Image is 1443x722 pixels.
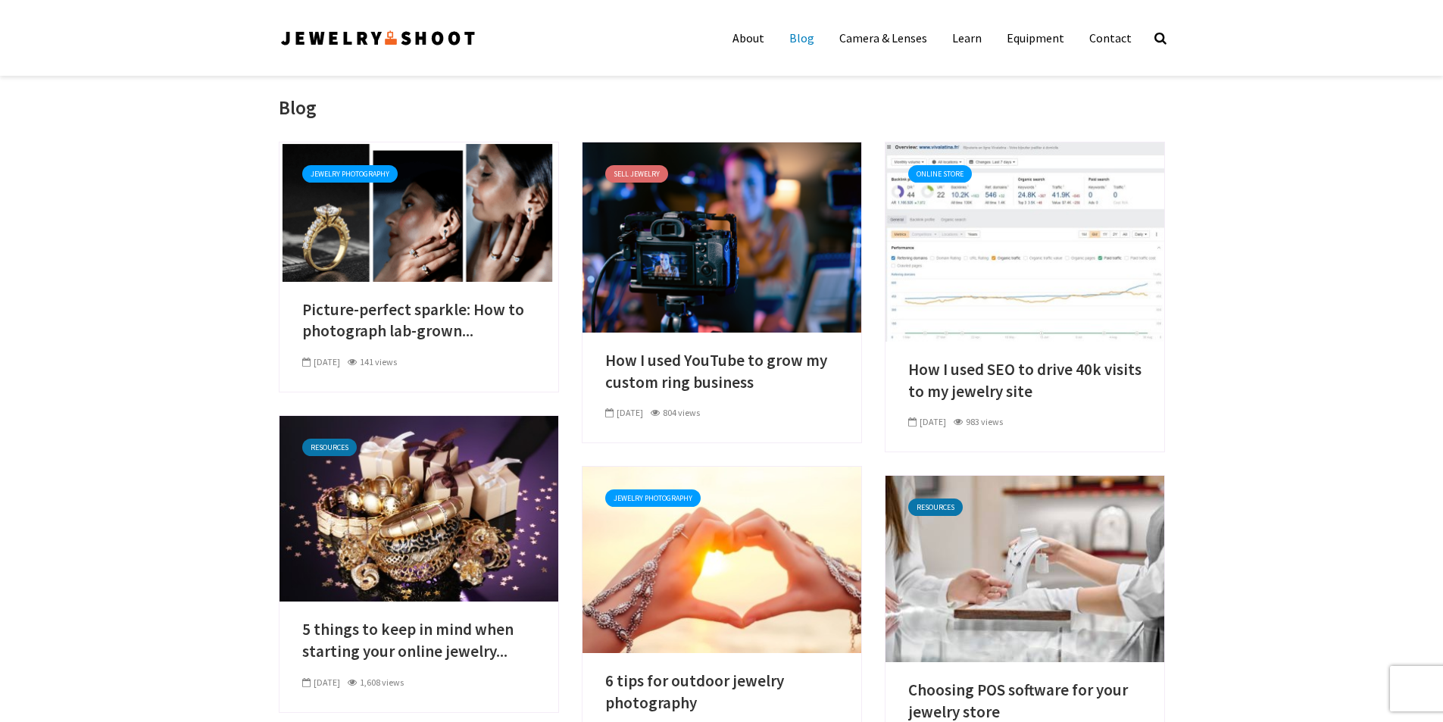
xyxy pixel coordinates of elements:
a: Equipment [995,23,1076,53]
a: Online Store [908,165,972,183]
a: Resources [908,499,963,516]
a: Camera & Lenses [828,23,939,53]
a: How I used YouTube to grow my custom ring business [583,228,861,243]
a: How I used YouTube to grow my custom ring business [605,350,839,393]
div: 1,608 views [348,676,404,689]
a: Choosing POS software for your jewelry store [885,560,1164,575]
div: 804 views [651,406,700,420]
a: About [721,23,776,53]
a: Resources [302,439,357,456]
a: 6 tips for outdoor jewelry photography [605,670,839,714]
a: Picture-perfect sparkle: How to photograph lab-grown diamonds and moissanite rings [280,203,558,218]
a: Jewelry Photography [302,165,398,183]
div: 983 views [954,415,1003,429]
span: [DATE] [302,356,340,367]
a: Contact [1078,23,1143,53]
h1: Blog [279,95,317,120]
div: 141 views [348,355,397,369]
span: [DATE] [908,416,946,427]
a: Sell Jewelry [605,165,668,183]
a: How I used SEO to drive 40k visits to my jewelry site [885,233,1164,248]
img: Jewelry Photographer Bay Area - San Francisco | Nationwide via Mail [279,26,477,50]
a: How I used SEO to drive 40k visits to my jewelry site [908,359,1142,402]
a: 5 things to keep in mind when starting your online jewelry... [302,619,536,662]
a: Blog [778,23,826,53]
a: Picture-perfect sparkle: How to photograph lab-grown... [302,299,536,342]
span: [DATE] [302,677,340,688]
a: Learn [941,23,993,53]
span: [DATE] [605,407,643,418]
a: 5 things to keep in mind when starting your online jewelry business [280,500,558,515]
a: Jewelry Photography [605,489,701,507]
a: 6 tips for outdoor jewelry photography [583,551,861,566]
